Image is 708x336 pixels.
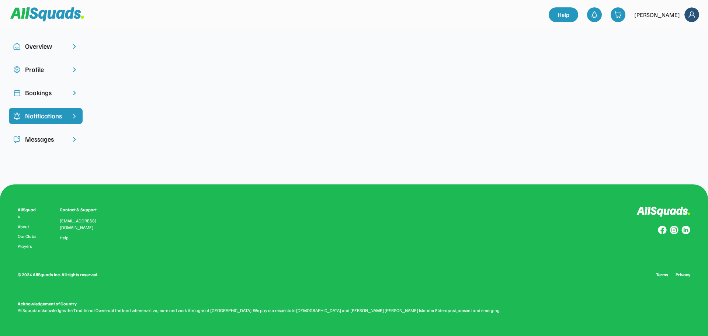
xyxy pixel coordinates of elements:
[634,10,680,19] div: [PERSON_NAME]
[18,307,690,314] div: AllSquads acknowledges the Traditional Owners of the land where we live, learn and work throughou...
[60,235,69,240] a: Help
[13,66,21,73] img: user-circle.svg
[25,111,66,121] div: Notifications
[13,112,21,120] img: Icon%20%2820%29.svg
[10,7,84,21] img: Squad%20Logo.svg
[13,89,21,97] img: Icon%20copy%202.svg
[71,89,78,97] img: chevron-right.svg
[71,43,78,50] img: chevron-right.svg
[18,301,77,307] div: Acknowledgement of Country
[25,88,66,98] div: Bookings
[636,207,690,217] img: Logo%20inverted.svg
[676,271,690,278] a: Privacy
[658,226,667,235] img: Group%20copy%208.svg
[684,7,699,22] img: Frame%2018.svg
[18,234,38,239] a: Our Clubs
[614,11,622,18] img: shopping-cart-01%20%281%29.svg
[25,65,66,75] div: Profile
[25,41,66,51] div: Overview
[18,224,38,229] a: About
[681,226,690,235] img: Group%20copy%206.svg
[18,207,38,220] div: AllSquads
[656,271,668,278] a: Terms
[13,43,21,50] img: Icon%20copy%2010.svg
[670,226,678,235] img: Group%20copy%207.svg
[71,112,78,120] img: chevron-right%20copy%203.svg
[71,136,78,143] img: chevron-right.svg
[71,66,78,73] img: chevron-right.svg
[591,11,598,18] img: bell-03%20%281%29.svg
[18,244,38,249] a: Players
[25,134,66,144] div: Messages
[13,136,21,143] img: Icon%20copy%205.svg
[60,207,105,213] div: Contact & Support
[60,218,105,231] div: [EMAIL_ADDRESS][DOMAIN_NAME]
[18,271,98,278] div: © 2024 AllSquads Inc. All rights reserved.
[549,7,578,22] a: Help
